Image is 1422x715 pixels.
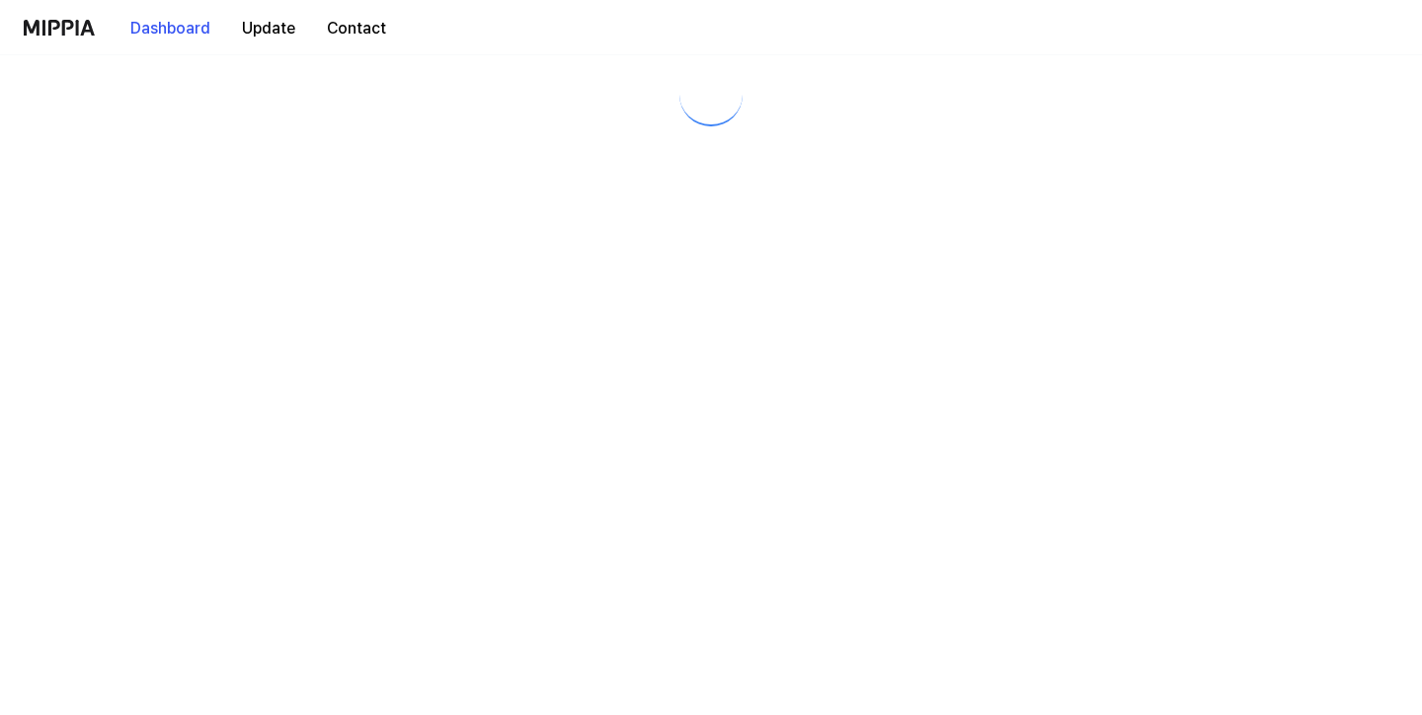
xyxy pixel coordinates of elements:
button: Update [226,9,311,48]
img: logo [24,20,95,36]
button: Dashboard [115,9,226,48]
button: Contact [311,9,402,48]
a: Update [226,1,311,55]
